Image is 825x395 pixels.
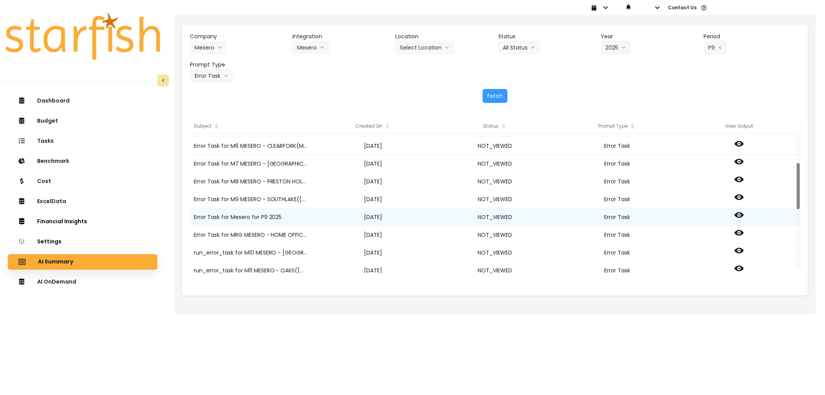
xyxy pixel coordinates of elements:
div: NOT_VIEWED [434,244,556,262]
div: Error Task for M7 MESERO - [GEOGRAPHIC_DATA]([GEOGRAPHIC_DATA]) for P9 2025 [190,155,312,173]
button: Meseroarrow down line [292,41,329,55]
div: NOT_VIEWED [434,173,556,190]
header: Company [190,32,287,41]
svg: sort [384,123,391,130]
div: NOT_VIEWED [434,208,556,226]
div: Error Task [556,190,678,208]
div: Error Task for M8 MESERO - PRESTON HOLLOW([GEOGRAPHIC_DATA]) for P9 2025 [190,173,312,190]
button: Benchmark [8,154,157,169]
div: run_error_task for M10 MESERO - [GEOGRAPHIC_DATA]([GEOGRAPHIC_DATA]) for P9 2025 [190,244,312,262]
svg: arrow down line [445,44,449,51]
p: AI OnDemand [37,279,76,285]
svg: sort [214,123,220,130]
div: [DATE] [312,244,434,262]
button: Dashboard [8,93,157,109]
div: Error Task for M6 MESERO - CLEARFORK(Mesero) for P9 2025 [190,137,312,155]
div: Error Task [556,226,678,244]
p: Dashboard [37,97,70,104]
div: [DATE] [312,137,434,155]
button: Financial Insights [8,214,157,229]
div: Error Task for M9 MESERO - SOUTHLAKE([GEOGRAPHIC_DATA]) for P9 2025 [190,190,312,208]
header: Year [601,32,698,41]
button: 2025arrow down line [601,41,631,55]
button: AI OnDemand [8,274,157,290]
div: Error Task [556,173,678,190]
button: Settings [8,234,157,250]
svg: arrow down line [531,44,535,51]
p: ExcelData [37,198,66,205]
header: Status [498,32,595,41]
button: Select Locationarrow down line [395,41,454,55]
div: Subject [190,118,312,134]
button: Fetch [483,89,507,103]
div: NOT_VIEWED [434,137,556,155]
svg: sort [500,123,507,130]
div: [DATE] [312,208,434,226]
svg: arrow down line [217,44,222,51]
header: Prompt Type [190,61,287,69]
p: Tasks [37,138,54,144]
p: AI Summary [38,258,73,265]
div: Error Task [556,244,678,262]
div: Error Task [556,262,678,279]
div: run_error_task for M11 MESERO - OAKS([GEOGRAPHIC_DATA]) for P9 2025 [190,262,312,279]
div: [DATE] [312,226,434,244]
p: Cost [37,178,51,185]
div: [DATE] [312,190,434,208]
button: Error Taskarrow down line [190,69,233,83]
div: NOT_VIEWED [434,226,556,244]
div: [DATE] [312,155,434,173]
div: NOT_VIEWED [434,190,556,208]
div: [DATE] [312,262,434,279]
button: Meseroarrow down line [190,41,227,55]
button: Tasks [8,133,157,149]
div: Error Task for Mesero for P9 2025 [190,208,312,226]
svg: arrow down line [320,44,325,51]
div: Error Task [556,208,678,226]
header: Location [395,32,492,41]
button: Budget [8,113,157,129]
svg: arrow left line [718,44,723,51]
header: Integration [292,32,389,41]
button: AI Summary [8,254,157,270]
div: NOT_VIEWED [434,155,556,173]
div: Error Task for MRG MESERO - HOME OFFICE([GEOGRAPHIC_DATA]) for P9 2025 [190,226,312,244]
div: NOT_VIEWED [434,262,556,279]
header: Period [704,32,800,41]
div: View Output [678,118,801,134]
div: Status [434,118,556,134]
p: Benchmark [37,158,69,164]
div: Error Task [556,155,678,173]
button: Cost [8,174,157,189]
div: Prompt Type [556,118,678,134]
button: ExcelData [8,194,157,209]
div: Error Task [556,137,678,155]
button: All Statusarrow down line [498,41,540,55]
p: Budget [37,118,58,124]
div: Created On [312,118,434,134]
svg: arrow down line [224,72,228,80]
svg: sort [630,123,636,130]
button: P9arrow left line [704,41,727,55]
div: [DATE] [312,173,434,190]
svg: arrow down line [622,44,626,51]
